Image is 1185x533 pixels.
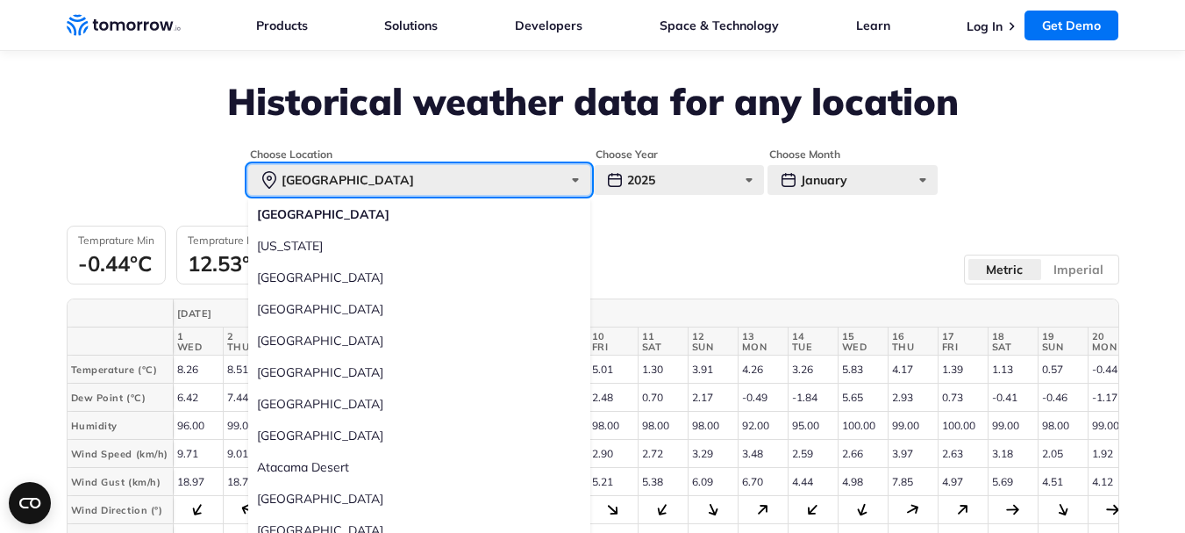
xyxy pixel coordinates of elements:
[788,468,838,496] td: 4.44
[742,331,784,342] span: 13
[227,331,269,342] span: 2
[988,412,1038,440] td: 99.00
[892,342,934,352] span: THU
[173,468,223,496] td: 18.97
[248,325,590,357] label: [GEOGRAPHIC_DATA]
[792,331,834,342] span: 14
[988,468,1038,496] td: 5.69
[838,412,888,440] td: 100.00
[838,384,888,412] td: 5.65
[177,331,219,342] span: 1
[173,384,223,412] td: 6.42
[1088,356,1138,384] td: -0.44
[938,468,988,496] td: 4.97
[78,250,154,277] div: -0.44°C
[248,420,590,451] label: [GEOGRAPHIC_DATA]
[988,384,1038,412] td: -0.41
[248,483,590,515] label: [GEOGRAPHIC_DATA]
[1006,503,1019,516] div: 89.09°
[942,331,984,342] span: 17
[177,342,219,352] span: WED
[223,468,273,496] td: 18.78
[992,331,1034,342] span: 18
[248,262,590,293] label: [GEOGRAPHIC_DATA]
[638,440,688,468] td: 2.72
[888,440,938,468] td: 3.97
[938,384,988,412] td: 0.73
[248,198,590,230] label: [GEOGRAPHIC_DATA]
[660,18,779,33] a: Space & Technology
[188,234,267,247] h3: Temprature Max
[738,412,788,440] td: 92.00
[788,412,838,440] td: 95.00
[1088,412,1138,440] td: 99.00
[603,501,622,519] div: 132.06°
[967,258,1042,281] label: Metric
[68,468,173,496] th: Wind Gust (km/h)
[942,342,984,352] span: FRI
[767,148,842,162] legend: Choose Month
[742,342,784,352] span: MON
[688,356,738,384] td: 3.91
[892,331,934,342] span: 16
[1092,342,1134,352] span: MON
[953,501,972,519] div: 46.03°
[248,357,590,388] label: [GEOGRAPHIC_DATA]
[1024,11,1118,40] a: Get Demo
[888,468,938,496] td: 7.85
[638,468,688,496] td: 5.38
[988,356,1038,384] td: 1.13
[688,412,738,440] td: 98.00
[938,412,988,440] td: 100.00
[248,451,590,483] label: Atacama Desert
[588,412,638,440] td: 98.00
[9,482,51,524] button: Open CMP widget
[692,342,734,352] span: SUN
[992,342,1034,352] span: SAT
[515,18,582,33] a: Developers
[753,501,772,519] div: 45.37°
[803,501,822,519] div: 222.63°
[888,384,938,412] td: 2.93
[888,356,938,384] td: 4.17
[223,412,273,440] td: 99.00
[967,18,1003,34] a: Log In
[248,293,590,325] label: [GEOGRAPHIC_DATA]
[1038,468,1088,496] td: 4.51
[248,165,590,195] div: [GEOGRAPHIC_DATA]
[842,342,884,352] span: WED
[888,412,938,440] td: 99.00
[68,496,173,524] th: Wind Direction (°)
[227,342,269,352] span: THU
[1106,503,1120,517] div: 92.05°
[938,440,988,468] td: 2.63
[638,412,688,440] td: 98.00
[988,440,1038,468] td: 3.18
[592,331,634,342] span: 10
[792,342,834,352] span: TUE
[1088,384,1138,412] td: -1.17
[692,331,734,342] span: 12
[173,356,223,384] td: 8.26
[838,440,888,468] td: 2.66
[688,384,738,412] td: 2.17
[1038,412,1088,440] td: 98.00
[688,468,738,496] td: 6.09
[173,412,223,440] td: 96.00
[767,165,938,195] div: January
[68,412,173,440] th: Humidity
[1088,468,1138,496] td: 4.12
[854,501,871,518] div: 200.29°
[842,331,884,342] span: 15
[653,501,672,519] div: 213.59°
[248,230,590,262] label: [US_STATE]
[67,12,181,39] a: Home link
[223,356,273,384] td: 8.51
[256,18,308,33] a: Products
[638,384,688,412] td: 0.70
[223,384,273,412] td: 7.44
[788,440,838,468] td: 2.59
[1041,258,1116,281] label: Imperial
[223,440,273,468] td: 9.01
[1038,384,1088,412] td: -0.46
